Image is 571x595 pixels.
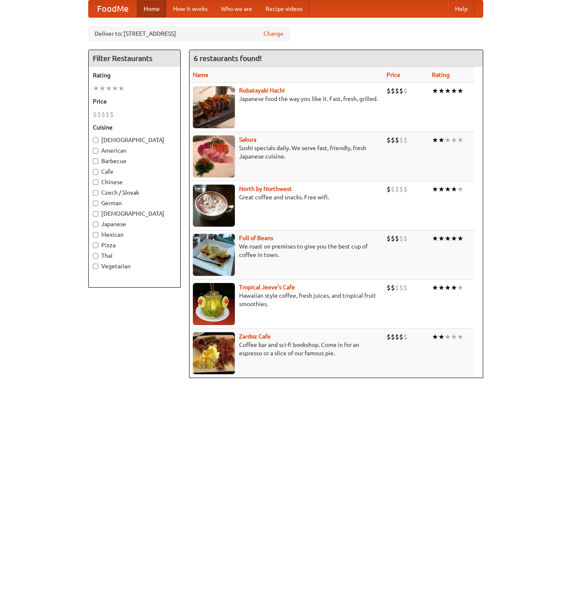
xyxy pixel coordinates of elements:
a: Help [448,0,474,17]
li: ★ [438,135,445,145]
a: How it works [166,0,214,17]
li: $ [403,332,408,341]
li: ★ [451,234,457,243]
input: Barbecue [93,159,98,164]
li: $ [399,283,403,292]
a: Rating [432,71,450,78]
li: $ [387,86,391,95]
li: $ [387,234,391,243]
li: $ [387,135,391,145]
label: Cafe [93,167,176,176]
li: ★ [457,185,463,194]
h5: Rating [93,71,176,79]
li: ★ [445,332,451,341]
li: ★ [99,84,105,93]
a: Home [137,0,166,17]
li: $ [399,86,403,95]
a: North by Northwest [239,185,292,192]
li: ★ [451,332,457,341]
li: $ [395,332,399,341]
li: ★ [432,185,438,194]
li: $ [110,110,114,119]
li: $ [391,234,395,243]
li: $ [391,283,395,292]
li: $ [403,234,408,243]
a: Recipe videos [259,0,309,17]
li: $ [395,86,399,95]
li: $ [387,283,391,292]
li: ★ [451,283,457,292]
li: ★ [457,86,463,95]
li: ★ [438,283,445,292]
li: ★ [457,234,463,243]
input: Pizza [93,243,98,248]
ng-pluralize: 6 restaurants found! [194,54,262,62]
li: ★ [445,283,451,292]
h5: Price [93,97,176,106]
a: Robatayaki Hachi [239,87,285,94]
a: Sakura [239,136,256,143]
input: German [93,201,98,206]
a: Change [263,29,284,38]
input: Vegetarian [93,264,98,269]
li: $ [391,86,395,95]
p: Coffee bar and sci-fi bookshop. Come in for an espresso or a slice of our famous pie. [193,341,380,357]
img: north.jpg [193,185,235,227]
p: Great coffee and snacks. Free wifi. [193,193,380,201]
input: Thai [93,253,98,259]
li: ★ [438,185,445,194]
a: Zardoz Cafe [239,333,271,340]
input: [DEMOGRAPHIC_DATA] [93,211,98,217]
li: ★ [451,185,457,194]
li: $ [399,234,403,243]
li: ★ [105,84,112,93]
p: Hawaiian style coffee, fresh juices, and tropical fruit smoothies. [193,291,380,308]
li: ★ [445,234,451,243]
label: Japanese [93,220,176,228]
p: Japanese food the way you like it. Fast, fresh, grilled. [193,95,380,103]
li: $ [105,110,110,119]
label: [DEMOGRAPHIC_DATA] [93,209,176,218]
li: $ [387,185,391,194]
li: ★ [432,283,438,292]
input: [DEMOGRAPHIC_DATA] [93,138,98,143]
li: ★ [457,283,463,292]
h5: Cuisine [93,123,176,132]
p: Sushi specials daily. We serve fast, friendly, fresh Japanese cuisine. [193,144,380,161]
li: ★ [445,185,451,194]
label: Chinese [93,178,176,186]
h4: Filter Restaurants [89,50,180,67]
a: Tropical Jeeve's Cafe [239,284,295,291]
label: Czech / Slovak [93,188,176,197]
div: Deliver to: [STREET_ADDRESS] [88,26,290,41]
img: zardoz.jpg [193,332,235,374]
p: We roast on premises to give you the best cup of coffee in town. [193,242,380,259]
img: jeeves.jpg [193,283,235,325]
img: beans.jpg [193,234,235,276]
li: ★ [457,135,463,145]
li: ★ [93,84,99,93]
input: Chinese [93,180,98,185]
li: $ [395,185,399,194]
label: [DEMOGRAPHIC_DATA] [93,136,176,144]
li: $ [387,332,391,341]
li: ★ [438,332,445,341]
input: Cafe [93,169,98,175]
li: $ [395,283,399,292]
li: $ [101,110,105,119]
li: $ [403,185,408,194]
li: $ [399,185,403,194]
li: $ [391,135,395,145]
label: Mexican [93,230,176,239]
a: Price [387,71,400,78]
li: $ [395,234,399,243]
li: ★ [438,86,445,95]
a: Name [193,71,208,78]
b: Full of Beans [239,235,273,241]
img: robatayaki.jpg [193,86,235,128]
li: ★ [451,86,457,95]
